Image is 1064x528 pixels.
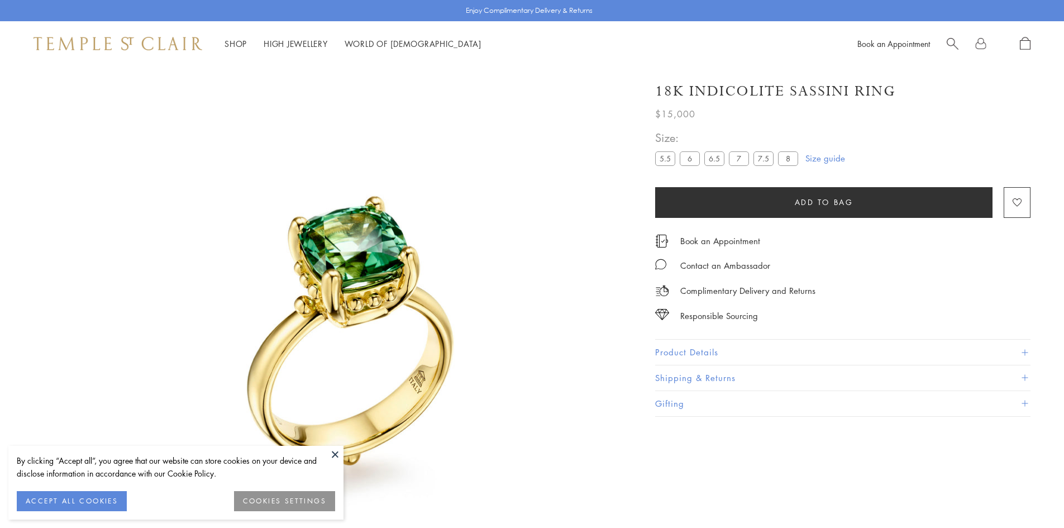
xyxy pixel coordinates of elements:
img: icon_appointment.svg [655,235,669,248]
img: icon_sourcing.svg [655,309,669,320]
a: Size guide [805,153,845,164]
img: icon_delivery.svg [655,284,669,298]
button: Add to bag [655,187,993,218]
button: Shipping & Returns [655,365,1030,391]
h1: 18K Indicolite Sassini Ring [655,82,896,101]
a: High JewelleryHigh Jewellery [264,38,328,49]
span: Add to bag [795,196,853,208]
img: Temple St. Clair [34,37,202,50]
label: 6 [680,151,700,165]
a: Book an Appointment [857,38,930,49]
nav: Main navigation [225,37,481,51]
button: ACCEPT ALL COOKIES [17,491,127,511]
p: Complimentary Delivery and Returns [680,284,815,298]
a: Book an Appointment [680,235,760,247]
button: Product Details [655,340,1030,365]
a: ShopShop [225,38,247,49]
label: 8 [778,151,798,165]
button: Gifting [655,391,1030,416]
a: Open Shopping Bag [1020,37,1030,51]
div: Responsible Sourcing [680,309,758,323]
label: 6.5 [704,151,724,165]
label: 7 [729,151,749,165]
label: 5.5 [655,151,675,165]
label: 7.5 [753,151,774,165]
a: Search [947,37,958,51]
div: By clicking “Accept all”, you agree that our website can store cookies on your device and disclos... [17,454,335,480]
img: MessageIcon-01_2.svg [655,259,666,270]
p: Enjoy Complimentary Delivery & Returns [466,5,593,16]
span: $15,000 [655,107,695,121]
button: COOKIES SETTINGS [234,491,335,511]
span: Size: [655,129,803,147]
div: Contact an Ambassador [680,259,770,273]
a: World of [DEMOGRAPHIC_DATA]World of [DEMOGRAPHIC_DATA] [345,38,481,49]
